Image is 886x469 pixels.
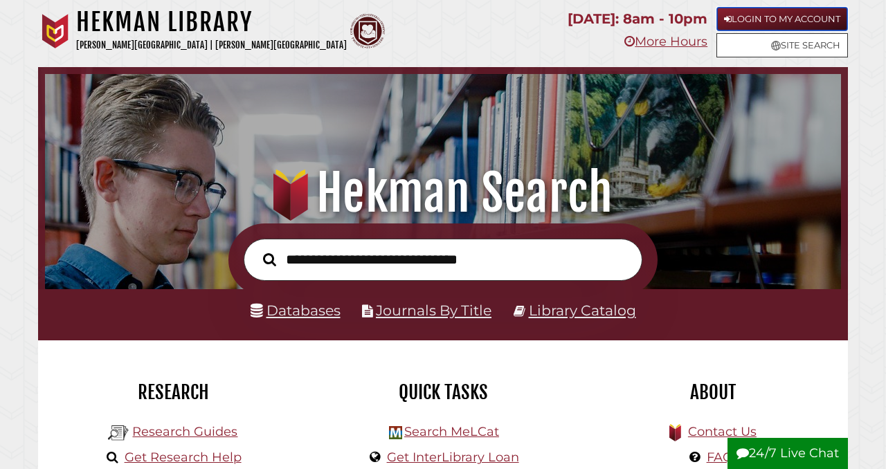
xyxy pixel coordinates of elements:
a: More Hours [624,34,707,49]
a: Login to My Account [716,7,848,31]
i: Search [263,252,276,266]
img: Hekman Library Logo [108,423,129,443]
a: FAQs [707,450,739,465]
p: [DATE]: 8am - 10pm [568,7,707,31]
a: Library Catalog [529,302,636,319]
p: [PERSON_NAME][GEOGRAPHIC_DATA] | [PERSON_NAME][GEOGRAPHIC_DATA] [76,37,347,53]
img: Calvin Theological Seminary [350,14,385,48]
a: Contact Us [688,424,757,439]
img: Hekman Library Logo [389,426,402,439]
a: Journals By Title [376,302,491,319]
a: Search MeLCat [404,424,499,439]
h2: Research [48,380,298,404]
a: Research Guides [132,424,237,439]
h1: Hekman Library [76,7,347,37]
h2: Quick Tasks [318,380,568,404]
h2: About [588,380,838,404]
a: Get Research Help [125,450,242,465]
a: Databases [251,302,341,319]
button: Search [256,249,283,269]
h1: Hekman Search [58,163,828,223]
a: Get InterLibrary Loan [387,450,519,465]
a: Site Search [716,33,848,57]
img: Calvin University [38,14,73,48]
